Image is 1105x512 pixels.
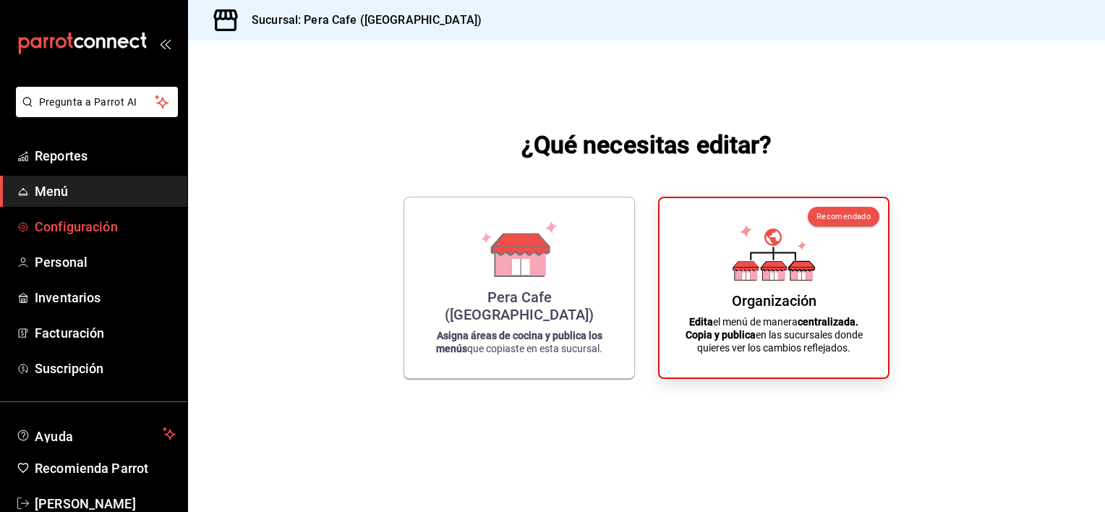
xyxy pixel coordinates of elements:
strong: centralizada. [798,316,858,328]
h1: ¿Qué necesitas editar? [521,127,772,162]
span: Ayuda [35,425,157,443]
span: Reportes [35,146,176,166]
strong: Asigna áreas de cocina y publica los menús [436,330,602,354]
button: Pregunta a Parrot AI [16,87,178,117]
span: Inventarios [35,288,176,307]
span: Recomienda Parrot [35,458,176,478]
a: Pregunta a Parrot AI [10,105,178,120]
span: Facturación [35,323,176,343]
strong: Copia y publica [686,329,756,341]
span: Configuración [35,217,176,236]
p: el menú de manera en las sucursales donde quieres ver los cambios reflejados. [677,315,871,354]
button: open_drawer_menu [159,38,171,49]
span: Menú [35,182,176,201]
p: que copiaste en esta sucursal. [422,329,617,355]
span: Personal [35,252,176,272]
h3: Sucursal: Pera Cafe ([GEOGRAPHIC_DATA]) [240,12,482,29]
div: Pera Cafe ([GEOGRAPHIC_DATA]) [422,289,617,323]
span: Recomendado [816,212,871,221]
div: Organización [732,292,816,310]
span: Suscripción [35,359,176,378]
strong: Edita [689,316,713,328]
span: Pregunta a Parrot AI [39,95,155,110]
